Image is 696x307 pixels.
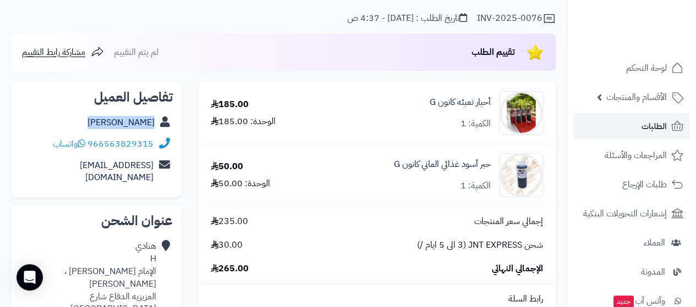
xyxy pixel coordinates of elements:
[20,214,173,227] h2: عنوان الشحن
[477,12,556,25] div: INV-2025-0076
[574,55,689,81] a: لوحة التحكم
[626,60,667,76] span: لوحة التحكم
[574,113,689,139] a: الطلبات
[114,46,158,59] span: لم يتم التقييم
[211,263,249,275] span: 265.00
[622,177,667,192] span: طلبات الإرجاع
[17,264,43,291] div: Open Intercom Messenger
[500,153,542,197] img: thumbnail_IMG-20210222-WA0004%20(25)-90x90.png
[574,230,689,256] a: العملاء
[574,142,689,169] a: المراجعات والأسئلة
[211,115,276,128] div: الوحدة: 185.00
[461,118,491,130] div: الكمية: 1
[347,12,467,25] div: تاريخ الطلب : [DATE] - 4:37 ص
[574,259,689,285] a: المدونة
[583,206,667,221] span: إشعارات التحويلات البنكية
[641,264,665,280] span: المدونة
[500,91,542,135] img: IMG_%D9%A2%D9%A0%D9%A2%D9%A1%D9%A0%D9%A4%D9%A1%D9%A9_%D9%A1%D9%A3%D9%A5%D9%A8%D9%A4%D9%A5-90x90.jpg
[20,91,173,104] h2: تفاصيل العميل
[202,293,551,305] div: رابط السلة
[80,159,154,185] a: [EMAIL_ADDRESS][DOMAIN_NAME]
[605,148,667,163] span: المراجعات والأسئلة
[621,29,686,52] img: logo-2.png
[22,46,104,59] a: مشاركة رابط التقييم
[87,116,155,129] a: [PERSON_NAME]
[474,215,543,228] span: إجمالي سعر المنتجات
[211,160,243,173] div: 50.00
[394,158,491,171] a: حبر أسود غذائي الماني كانون G
[211,177,270,190] div: الوحدة: 50.00
[472,46,515,59] span: تقييم الطلب
[22,46,85,59] span: مشاركة رابط التقييم
[644,235,665,250] span: العملاء
[574,200,689,227] a: إشعارات التحويلات البنكية
[53,137,85,150] a: واتساب
[211,215,248,228] span: 235.00
[574,171,689,198] a: طلبات الإرجاع
[606,90,667,105] span: الأقسام والمنتجات
[461,180,491,192] div: الكمية: 1
[211,98,249,111] div: 185.00
[642,119,667,134] span: الطلبات
[417,239,543,252] span: شحن JNT EXPRESS (3 الى 5 ايام /)
[87,137,154,150] a: 966563829315
[492,263,543,275] span: الإجمالي النهائي
[211,239,243,252] span: 30.00
[430,96,491,109] a: أحبار تعبئه كانون G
